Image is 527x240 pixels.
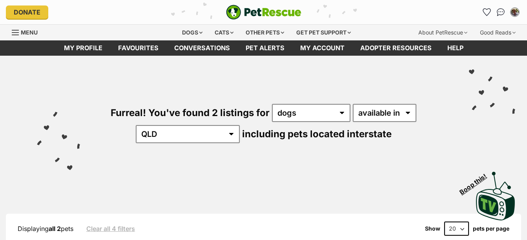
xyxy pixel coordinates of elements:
[458,167,494,196] span: Boop this!
[111,107,270,118] span: Furreal! You've found 2 listings for
[177,25,208,40] div: Dogs
[110,40,166,56] a: Favourites
[473,225,509,232] label: pets per page
[494,6,507,18] a: Conversations
[21,29,38,36] span: Menu
[474,25,521,40] div: Good Reads
[240,25,290,40] div: Other pets
[509,6,521,18] button: My account
[226,5,301,20] img: logo-e224e6f780fb5917bec1dbf3a21bbac754714ae5b6737aabdf751b685950b380.svg
[238,40,292,56] a: Pet alerts
[12,25,43,39] a: Menu
[291,25,356,40] div: Get pet support
[18,225,73,233] span: Displaying pets
[209,25,239,40] div: Cats
[166,40,238,56] a: conversations
[480,6,521,18] ul: Account quick links
[439,40,471,56] a: Help
[86,225,135,232] a: Clear all 4 filters
[476,165,515,222] a: Boop this!
[425,225,440,232] span: Show
[476,172,515,220] img: PetRescue TV logo
[480,6,493,18] a: Favourites
[292,40,352,56] a: My account
[511,8,519,16] img: Bettina Bale profile pic
[497,8,505,16] img: chat-41dd97257d64d25036548639549fe6c8038ab92f7586957e7f3b1b290dea8141.svg
[49,225,61,233] strong: all 2
[242,128,392,140] span: including pets located interstate
[413,25,473,40] div: About PetRescue
[56,40,110,56] a: My profile
[6,5,48,19] a: Donate
[226,5,301,20] a: PetRescue
[352,40,439,56] a: Adopter resources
